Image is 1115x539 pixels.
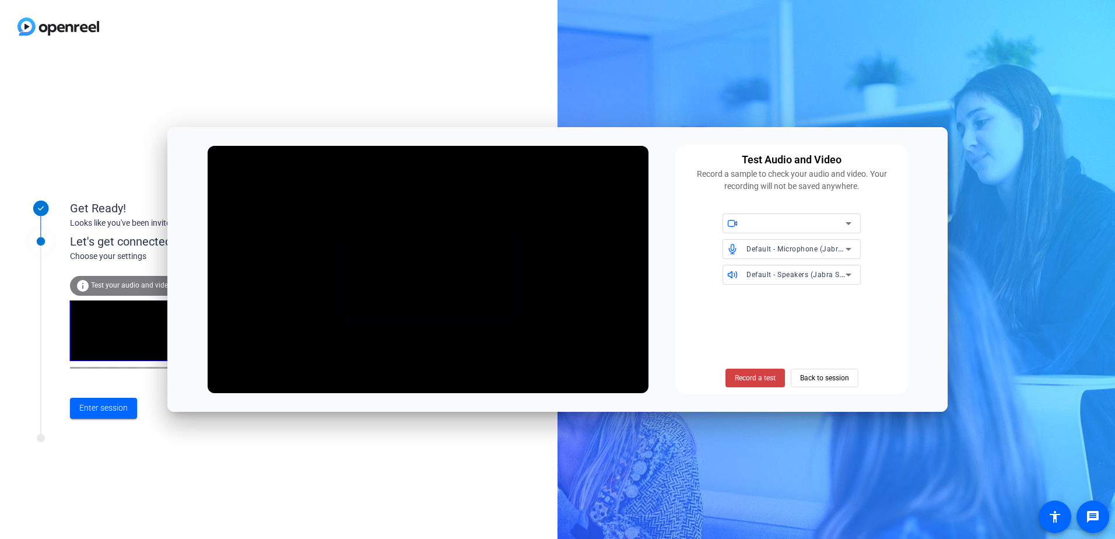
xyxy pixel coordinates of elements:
[70,250,327,262] div: Choose your settings
[742,152,841,168] div: Test Audio and Video
[1048,510,1062,524] mat-icon: accessibility
[70,199,303,217] div: Get Ready!
[682,168,902,192] div: Record a sample to check your audio and video. Your recording will not be saved anywhere.
[746,244,945,253] span: Default - Microphone (Jabra SPEAK 510 USB) (0b0e:0420)
[70,217,303,229] div: Looks like you've been invited to join
[79,402,128,414] span: Enter session
[70,233,327,250] div: Let's get connected.
[746,269,936,279] span: Default - Speakers (Jabra SPEAK 510 USB) (0b0e:0420)
[725,369,785,387] button: Record a test
[91,281,172,289] span: Test your audio and video
[791,369,858,387] button: Back to session
[76,279,90,293] mat-icon: info
[800,367,849,389] span: Back to session
[1086,510,1100,524] mat-icon: message
[735,373,776,383] span: Record a test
